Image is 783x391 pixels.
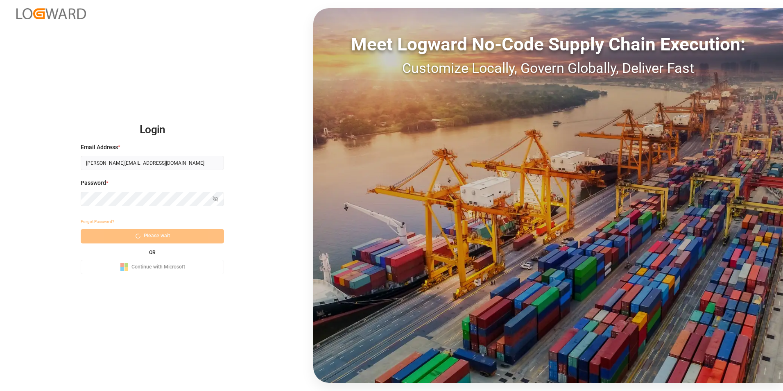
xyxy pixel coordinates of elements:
span: Password [81,179,106,187]
small: OR [149,250,156,255]
div: Meet Logward No-Code Supply Chain Execution: [313,31,783,58]
span: Email Address [81,143,118,152]
img: Logward_new_orange.png [16,8,86,19]
h2: Login [81,117,224,143]
div: Customize Locally, Govern Globally, Deliver Fast [313,58,783,79]
input: Enter your email [81,156,224,170]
